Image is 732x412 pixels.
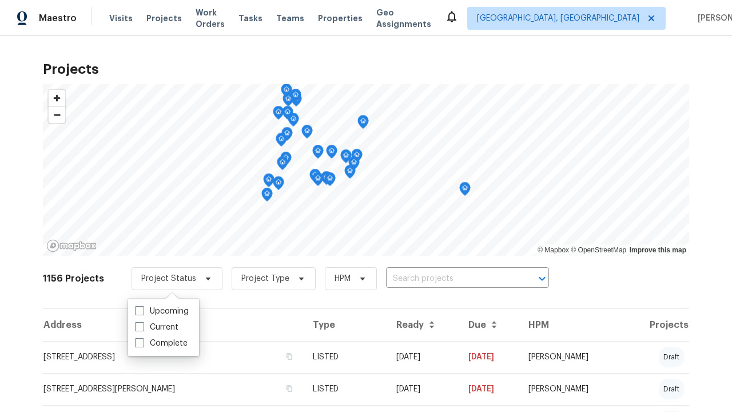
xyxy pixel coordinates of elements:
div: Map marker [281,84,292,101]
div: Map marker [277,156,288,174]
td: [PERSON_NAME] [519,341,616,373]
a: Mapbox [538,246,569,254]
div: Map marker [282,106,293,124]
td: [DATE] [459,373,519,405]
span: Project Status [141,273,196,284]
div: Map marker [261,188,273,205]
td: [DATE] [459,341,519,373]
span: Geo Assignments [376,7,431,30]
td: [PERSON_NAME] [519,373,616,405]
td: [STREET_ADDRESS] [43,341,304,373]
span: Maestro [39,13,77,24]
div: Map marker [290,89,301,106]
div: Map marker [281,127,293,145]
a: OpenStreetMap [571,246,626,254]
div: Map marker [280,152,292,169]
th: Type [304,309,387,341]
td: [STREET_ADDRESS][PERSON_NAME] [43,373,304,405]
td: [DATE] [387,373,459,405]
span: Work Orders [196,7,225,30]
div: Map marker [273,106,284,124]
td: [DATE] [387,341,459,373]
label: Current [135,322,178,333]
span: Visits [109,13,133,24]
a: Improve this map [630,246,686,254]
div: Map marker [263,173,274,191]
label: Upcoming [135,306,189,317]
span: Tasks [238,14,262,22]
button: Zoom out [49,106,65,123]
th: Ready [387,309,459,341]
div: Map marker [351,149,363,167]
button: Zoom in [49,90,65,106]
div: Map marker [301,125,313,142]
div: Map marker [288,113,299,130]
span: Zoom out [49,107,65,123]
div: draft [659,379,684,399]
button: Copy Address [284,383,295,394]
th: Projects [616,309,689,341]
canvas: Map [43,84,689,256]
label: Complete [135,338,188,349]
td: LISTED [304,373,387,405]
div: draft [659,347,684,367]
div: Map marker [357,115,369,133]
span: [GEOGRAPHIC_DATA], [GEOGRAPHIC_DATA] [477,13,639,24]
td: LISTED [304,341,387,373]
span: Projects [146,13,182,24]
span: HPM [335,273,351,284]
div: Map marker [312,172,324,190]
div: Map marker [321,171,332,189]
div: Map marker [340,149,352,167]
th: Address [43,309,304,341]
div: Map marker [344,165,356,183]
div: Map marker [459,182,471,200]
th: HPM [519,309,616,341]
span: Teams [276,13,304,24]
th: Due [459,309,519,341]
div: Map marker [273,176,284,194]
button: Open [534,271,550,287]
button: Copy Address [284,351,295,362]
a: Mapbox homepage [46,239,97,252]
div: Map marker [326,145,337,163]
div: Map marker [276,133,287,150]
h2: 1156 Projects [43,273,104,284]
input: Search projects [386,270,517,288]
span: Project Type [241,273,289,284]
div: Map marker [348,156,360,174]
div: Map marker [324,172,336,190]
span: Properties [318,13,363,24]
div: Map marker [312,145,324,163]
h2: Projects [43,64,689,75]
div: Map marker [283,93,294,110]
div: Map marker [309,169,321,187]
